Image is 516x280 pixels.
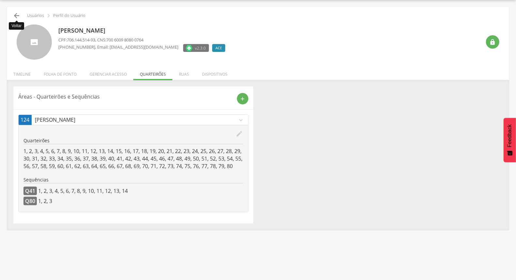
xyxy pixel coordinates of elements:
[58,44,95,50] span: [PHONE_NUMBER]
[83,65,133,80] li: Gerenciar acesso
[23,187,37,195] p: Q41
[240,96,245,102] i: add
[21,116,30,124] span: 124
[490,39,496,45] i: 
[19,115,248,125] a: 124[PERSON_NAME]expand_more
[106,37,143,43] span: 700 6009 8080 0764
[27,13,44,18] p: Usuários
[45,12,52,19] i: 
[58,44,178,50] p: , Email: [EMAIL_ADDRESS][DOMAIN_NAME]
[38,187,128,195] p: 1, 2, 3, 4, 5, 6, 7, 8, 9, 10, 11, 12, 13, 14
[236,130,243,137] i: edit
[23,177,243,183] p: Sequências
[507,124,513,147] span: Feedback
[18,93,232,101] p: Áreas - Quarteirões e Sequências
[23,137,243,144] p: Quarteirões
[504,118,516,162] button: Feedback - Mostrar pesquisa
[35,116,238,124] p: [PERSON_NAME]
[13,12,21,20] i: 
[58,26,229,35] p: [PERSON_NAME]
[238,117,245,124] i: expand_more
[67,37,95,43] span: 706.144.514-93
[9,22,24,30] div: Voltar
[53,13,85,18] p: Perfil do Usuário
[172,65,196,80] li: Ruas
[58,37,229,43] p: CPF: , CNS:
[23,197,37,205] p: Q80
[38,197,52,205] p: 1, 2, 3
[215,45,222,51] span: ACE
[195,45,206,51] span: v2.3.0
[37,65,83,80] li: Folha de ponto
[7,65,37,80] li: Timeline
[23,148,243,170] p: 1, 2, 3, 4, 5, 6, 7, 8, 9, 10, 11, 12, 13, 14, 15, 16, 17, 18, 19, 20, 21, 22, 23, 24, 25, 26, 27...
[196,65,234,80] li: Dispositivos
